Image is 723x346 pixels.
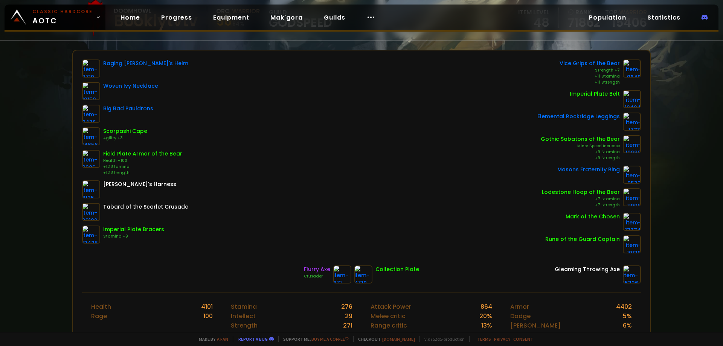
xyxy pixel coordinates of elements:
div: Scorpashi Cape [103,127,147,135]
div: Gothic Sabatons of the Bear [541,135,620,143]
a: a fan [217,336,228,342]
div: 4 % [622,330,632,340]
div: Collection Plate [375,265,419,273]
img: item-9533 [623,166,641,184]
span: v. d752d5 - production [419,336,465,342]
div: Big Bad Pauldrons [103,105,153,113]
div: Raging [PERSON_NAME]'s Helm [103,59,188,67]
span: AOTC [32,8,93,26]
div: Imperial Plate Bracers [103,226,164,233]
a: Buy me a coffee [311,336,349,342]
div: Agility +3 [103,135,147,141]
div: Woven Ivy Necklace [103,82,158,90]
div: 4101 [201,302,213,311]
div: +11 Stamina [560,73,620,79]
div: 13 % [481,321,492,330]
span: Made by [194,336,228,342]
div: Gleaming Throwing Axe [555,265,620,273]
div: Range critic [371,321,407,330]
div: 29 [345,311,352,321]
div: +9 Stamina [541,149,620,155]
span: Checkout [353,336,415,342]
div: Crusader [304,273,330,279]
img: item-17774 [623,213,641,231]
a: Population [583,10,632,25]
img: item-12424 [623,90,641,108]
div: Spell Power [371,330,405,340]
img: item-23192 [82,203,100,221]
div: 4402 [616,302,632,311]
div: Attack Power [371,302,411,311]
div: Agility [231,330,250,340]
img: item-4129 [354,265,372,284]
div: Masons Fraternity Ring [557,166,620,174]
a: Report a bug [238,336,268,342]
img: item-11999 [623,188,641,206]
div: Stamina +9 [103,233,164,239]
div: 100 [203,311,213,321]
div: [PERSON_NAME]'s Harness [103,180,176,188]
div: Health +100 [103,158,182,164]
div: Imperial Plate Belt [570,90,620,98]
div: Elemental Rockridge Leggings [537,113,620,120]
div: +7 Stamina [542,196,620,202]
img: item-9640 [623,59,641,78]
a: Statistics [641,10,686,25]
div: 276 [341,302,352,311]
div: Vice Grips of the Bear [560,59,620,67]
div: +12 Strength [103,170,182,176]
div: +9 Strength [541,155,620,161]
div: 271 [343,321,352,330]
div: 20 % [479,311,492,321]
a: [DOMAIN_NAME] [382,336,415,342]
div: Lodestone Hoop of the Bear [542,188,620,196]
div: 5 % [623,311,632,321]
div: Minor Speed Increase [541,143,620,149]
div: Melee critic [371,311,406,321]
div: +7 Strength [542,202,620,208]
div: Strength [231,321,258,330]
small: Classic Hardcore [32,8,93,15]
a: Home [114,10,146,25]
div: Armor [510,302,529,311]
div: Health [91,302,111,311]
a: Mak'gora [264,10,309,25]
div: Tabard of the Scarlet Crusade [103,203,188,211]
div: +12 Stamina [103,164,182,170]
div: 864 [480,302,492,311]
a: Equipment [207,10,255,25]
a: Guilds [318,10,351,25]
a: Privacy [494,336,510,342]
img: item-17711 [623,113,641,131]
span: Support me, [278,336,349,342]
a: Progress [155,10,198,25]
img: item-19159 [82,82,100,100]
img: item-871 [333,265,351,284]
div: Flurry Axe [304,265,330,273]
a: Consent [513,336,533,342]
a: Classic HardcoreAOTC [5,5,105,30]
img: item-19120 [623,235,641,253]
img: item-10089 [623,135,641,153]
div: Mark of the Chosen [566,213,620,221]
div: 6 % [623,321,632,330]
div: Stamina [231,302,257,311]
div: [PERSON_NAME] [510,321,561,330]
img: item-9476 [82,105,100,123]
img: item-12425 [82,226,100,244]
a: Terms [477,336,491,342]
div: Rune of the Guard Captain [545,235,620,243]
div: Intellect [231,311,256,321]
div: Field Plate Armor of the Bear [103,150,182,158]
div: Dodge [510,311,531,321]
div: Strength +7 [560,67,620,73]
img: item-9286 [82,150,100,168]
img: item-7719 [82,59,100,78]
img: item-14656 [82,127,100,145]
div: 116 [345,330,352,340]
div: +11 Strength [560,79,620,85]
img: item-15326 [623,265,641,284]
div: Rage [91,311,107,321]
div: 0 [488,330,492,340]
div: Block [510,330,527,340]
